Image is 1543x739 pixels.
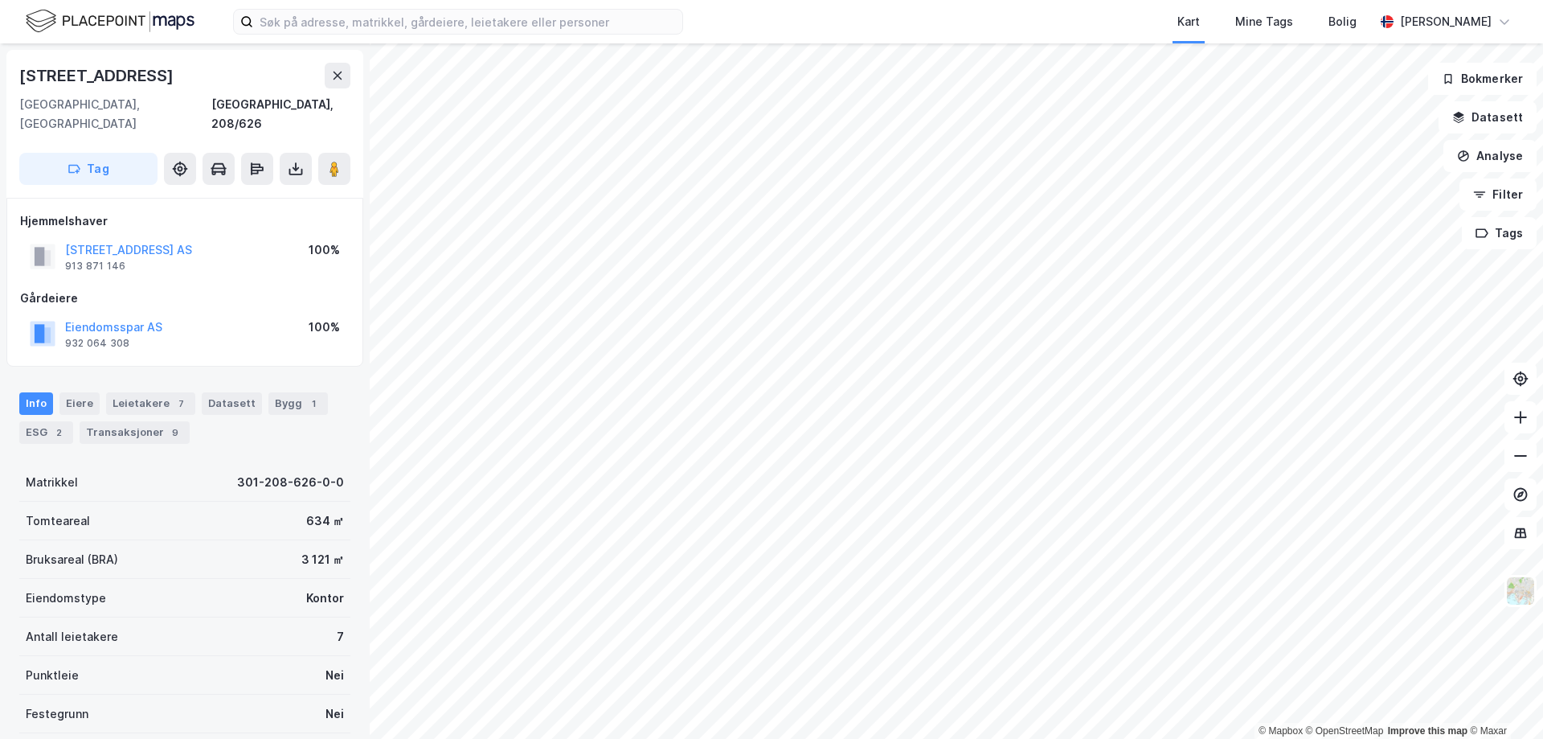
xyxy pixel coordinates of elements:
div: Gårdeiere [20,289,350,308]
div: Festegrunn [26,704,88,724]
div: 301-208-626-0-0 [237,473,344,492]
div: [GEOGRAPHIC_DATA], 208/626 [211,95,350,133]
button: Tags [1462,217,1537,249]
div: 1 [305,396,321,412]
div: 932 064 308 [65,337,129,350]
div: [STREET_ADDRESS] [19,63,177,88]
div: 100% [309,318,340,337]
div: Bygg [268,392,328,415]
button: Analyse [1443,140,1537,172]
a: Improve this map [1388,725,1467,737]
div: 7 [173,396,189,412]
div: 9 [167,425,183,441]
div: Mine Tags [1235,12,1293,31]
input: Søk på adresse, matrikkel, gårdeiere, leietakere eller personer [253,10,682,34]
div: 2 [51,425,67,441]
div: 634 ㎡ [306,511,344,531]
div: Datasett [202,392,262,415]
div: 7 [337,627,344,647]
div: Bruksareal (BRA) [26,550,118,569]
div: Antall leietakere [26,627,118,647]
img: Z [1505,576,1536,606]
button: Bokmerker [1428,63,1537,95]
div: Tomteareal [26,511,90,531]
div: Matrikkel [26,473,78,492]
div: Nei [325,704,344,724]
div: [PERSON_NAME] [1400,12,1492,31]
div: ESG [19,421,73,444]
div: Eiere [59,392,100,415]
div: 3 121 ㎡ [301,550,344,569]
button: Datasett [1439,101,1537,133]
div: Bolig [1328,12,1357,31]
div: Kontrollprogram for chat [1463,662,1543,739]
img: logo.f888ab2527a4732fd821a326f86c7f29.svg [26,7,194,35]
div: Kontor [306,589,344,608]
iframe: Chat Widget [1463,662,1543,739]
div: Hjemmelshaver [20,211,350,231]
div: Leietakere [106,392,195,415]
button: Tag [19,153,158,185]
div: Info [19,392,53,415]
div: Kart [1177,12,1200,31]
div: Punktleie [26,666,79,685]
a: OpenStreetMap [1306,725,1384,737]
div: Eiendomstype [26,589,106,608]
div: [GEOGRAPHIC_DATA], [GEOGRAPHIC_DATA] [19,95,211,133]
div: Transaksjoner [80,421,190,444]
a: Mapbox [1259,725,1303,737]
button: Filter [1459,179,1537,211]
div: 100% [309,240,340,260]
div: 913 871 146 [65,260,125,273]
div: Nei [325,666,344,685]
